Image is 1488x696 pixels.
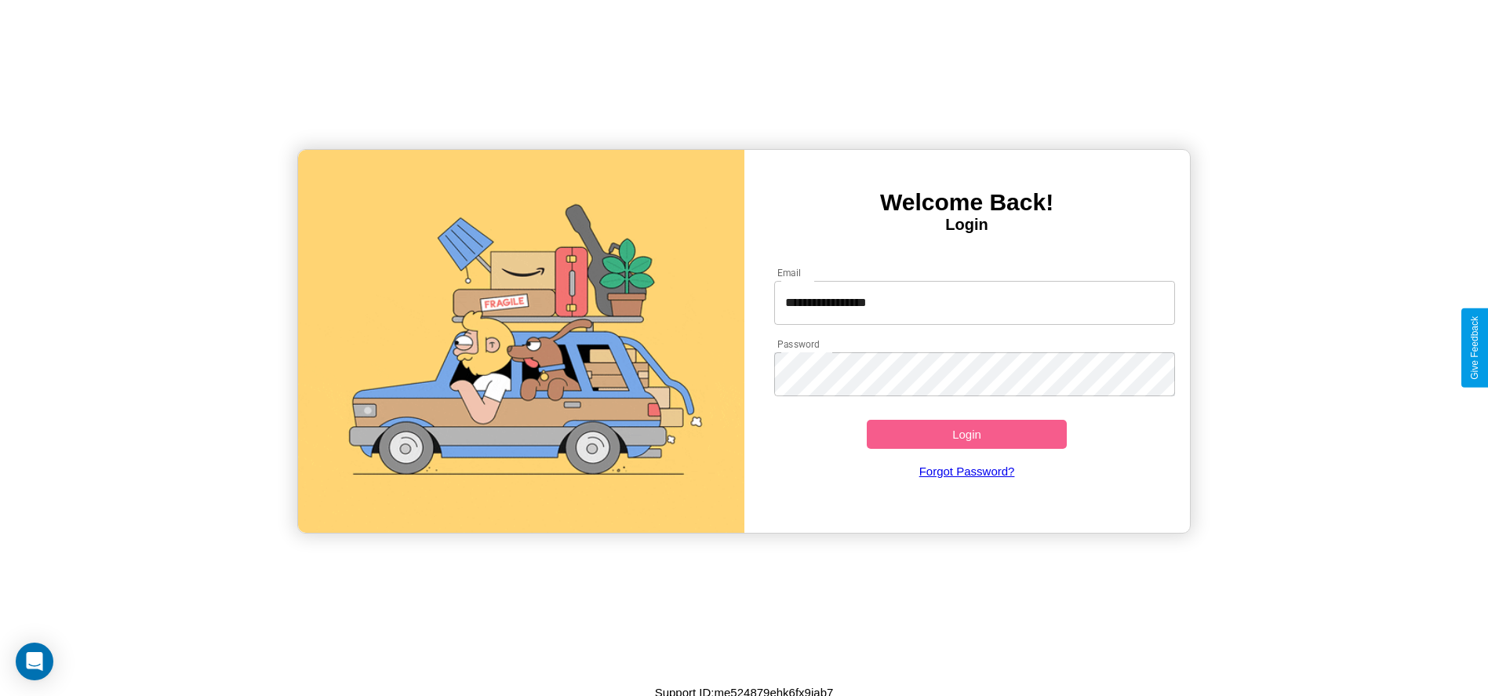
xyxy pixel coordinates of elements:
h3: Welcome Back! [744,189,1190,216]
button: Login [867,420,1068,449]
div: Give Feedback [1469,316,1480,380]
h4: Login [744,216,1190,234]
label: Password [777,337,819,351]
div: Open Intercom Messenger [16,643,53,680]
label: Email [777,266,802,279]
img: gif [298,150,744,533]
a: Forgot Password? [766,449,1167,494]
